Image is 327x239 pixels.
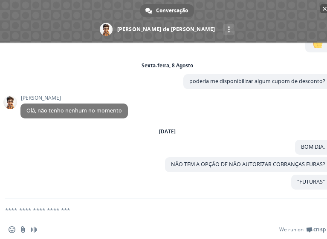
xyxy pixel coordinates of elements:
[279,226,304,233] span: We run on
[279,226,326,233] a: We run onCrisp
[31,226,38,233] span: Mensagem de áudio
[9,226,15,233] span: Inserir um emoticon
[313,226,326,233] span: Crisp
[20,95,128,101] span: [PERSON_NAME]
[301,143,325,150] span: BOM DIA.
[297,178,325,185] span: "FUTURAS"
[20,226,26,233] span: Enviar um arquivo
[159,129,176,134] div: [DATE]
[189,78,325,85] span: poderia me disponibilizar algum cupom de desconto?
[5,199,309,220] textarea: Escreva sua mensagem...
[171,161,325,168] span: NÃO TEM A OPÇÃO DE NÃO AUTORIZAR COBRANÇAS FURAS?
[140,4,194,17] a: Conversação
[26,107,122,114] span: Olá, não tenho nenhum no momento
[156,4,188,17] span: Conversação
[142,63,193,68] div: Sexta-feira, 8 Agosto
